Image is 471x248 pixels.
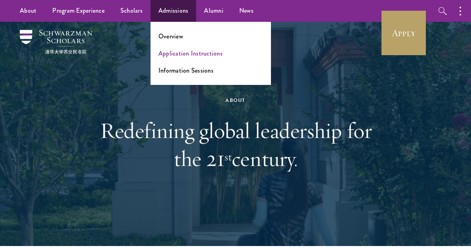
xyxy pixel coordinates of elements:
a: Information Sessions [158,66,214,75]
a: Application Instructions [158,49,223,58]
a: Overview [158,32,183,41]
div: About [99,96,372,105]
h1: Redefining global leadership for the 21 century. [99,117,372,172]
img: Schwarzman Scholars [20,30,92,54]
sup: st [225,150,232,163]
a: Apply [381,11,426,55]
